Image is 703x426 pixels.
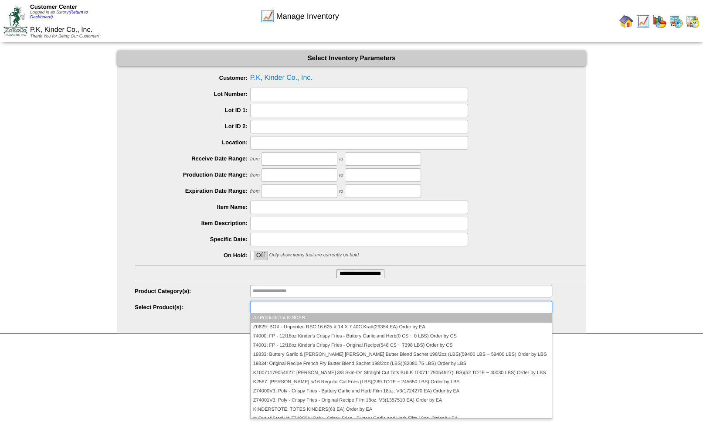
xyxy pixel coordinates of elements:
[251,387,552,396] li: Z74000V3: Poly - Crispy Fries - Buttery Garlic and Herb Film 18oz. V3(1724270 EA) Order by EA
[135,187,250,194] label: Expiration Date Range:
[686,14,700,28] img: calendarinout.gif
[251,341,552,350] li: 74001: FP - 12/18oz Kinder's Crispy Fries - Original Recipe(548 CS ~ 7398 LBS) Order by CS
[250,251,268,260] div: OnOff
[652,14,666,28] img: graph.gif
[339,157,343,162] span: to
[135,123,250,130] label: Lot ID 2:
[251,396,552,405] li: Z74001V3: Poly - Crispy Fries - Original Recipe Film 18oz. V3(1357510 EA) Order by EA
[251,414,552,423] li: ** Out of Stock ** Z74000A: Poly - Crispy Fries - Buttery Garlic and Herb Film 18oz. Order by EA
[135,155,250,162] label: Receive Date Range:
[30,10,88,20] span: Logged in as Sstory
[251,378,552,387] li: K2587: [PERSON_NAME] 5/16 Regular Cut Fries (LBS)(289 TOTE ~ 245650 LBS) Order by LBS
[135,75,250,81] label: Customer:
[30,34,99,39] span: Thank You for Being Our Customer!
[339,189,343,194] span: to
[135,72,586,85] span: P.K, Kinder Co., Inc.
[251,368,552,378] li: K10071179054627: [PERSON_NAME] 3/8 Skin-On Straight Cut Tots BULK 10071179054627(LBS)(52 TOTE ~ 4...
[251,350,552,359] li: 19333: Buttery Garlic & [PERSON_NAME] [PERSON_NAME] Butter Blend Sachet 198/2oz (LBS)(59400 LBS ~...
[135,171,250,178] label: Production Date Range:
[135,107,250,113] label: Lot ID 1:
[135,139,250,146] label: Location:
[135,288,250,294] label: Product Category(s):
[251,359,552,368] li: 19334: Original Recipe French Fry Butter Blend Sachet 198/2oz (LBS)(82080.75 LBS) Order by LBS
[135,252,250,259] label: On Hold:
[135,204,250,210] label: Item Name:
[276,12,339,21] span: Manage Inventory
[250,173,260,178] span: from
[30,26,92,34] span: P.K, Kinder Co., Inc.
[251,314,552,323] li: All Products for KINDER
[30,3,77,10] span: Customer Center
[251,332,552,341] li: 74000: FP - 12/18oz Kinder's Crispy Fries - Buttery Garlic and Herb(0 CS ~ 0 LBS) Order by CS
[250,157,260,162] span: from
[117,51,586,66] div: Select Inventory Parameters
[251,405,552,414] li: KINDERSTOTE: TOTES KINDERS(63 EA) Order by EA
[135,304,250,310] label: Select Product(s):
[135,236,250,242] label: Specific Date:
[30,10,88,20] a: (Return to Dashboard)
[250,189,260,194] span: from
[251,323,552,332] li: Z0629: BOX - Unprinted RSC 16.625 X 14 X 7 40C Kraft(29354 EA) Order by EA
[339,173,343,178] span: to
[251,251,267,260] label: Off
[3,7,27,36] img: ZoRoCo_Logo(Green%26Foil)%20jpg.webp
[261,9,275,23] img: line_graph.gif
[135,91,250,97] label: Lot Number:
[269,252,360,258] span: Only show items that are currently on hold.
[636,14,650,28] img: line_graph.gif
[619,14,633,28] img: home.gif
[669,14,683,28] img: calendarprod.gif
[135,220,250,226] label: Item Description:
